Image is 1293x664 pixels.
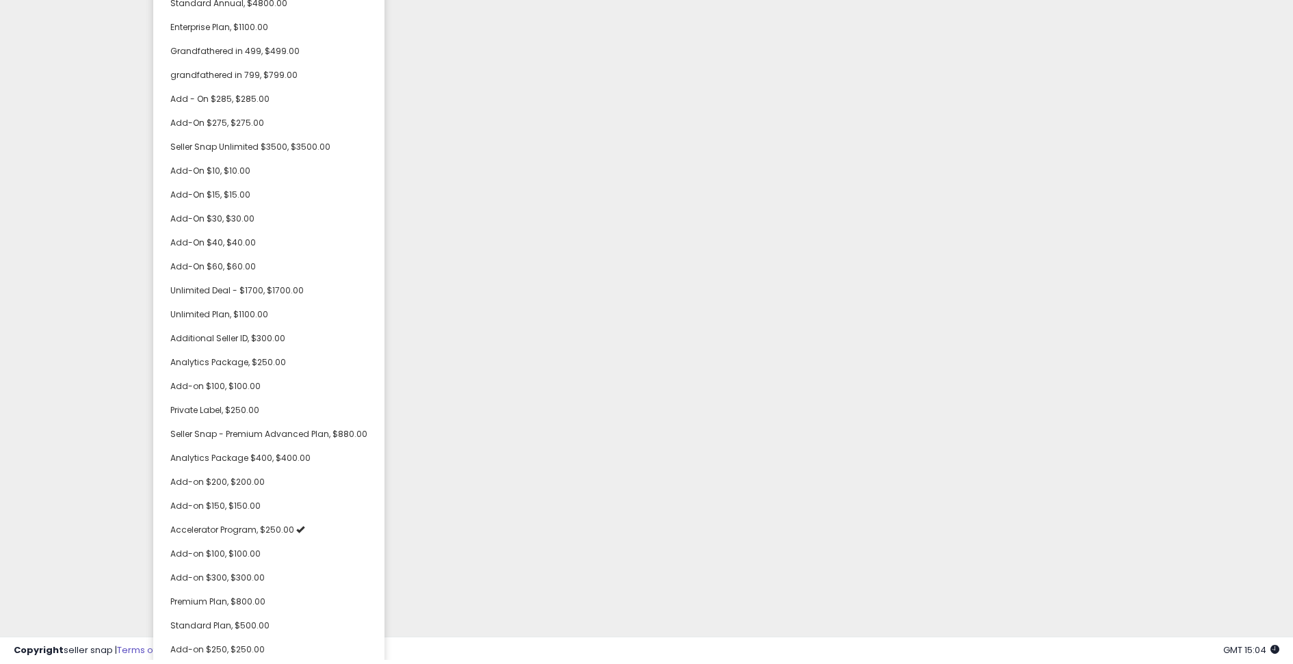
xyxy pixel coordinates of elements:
[117,643,175,656] a: Terms of Use
[170,21,268,33] span: Enterprise Plan, $1100.00
[170,308,268,320] span: Unlimited Plan, $1100.00
[170,428,367,440] span: Seller Snap - Premium Advanced Plan, $880.00
[170,380,261,392] span: Add-on $100, $100.00
[170,596,265,607] span: Premium Plan, $800.00
[170,524,294,535] span: Accelerator Program, $250.00
[170,261,256,272] span: Add-On $60, $60.00
[170,332,285,344] span: Additional Seller ID, $300.00
[14,643,64,656] strong: Copyright
[170,45,300,57] span: Grandfathered in 499, $499.00
[170,141,330,152] span: Seller Snap Unlimited $3500, $3500.00
[170,93,270,105] span: Add - On $285, $285.00
[170,356,286,368] span: Analytics Package, $250.00
[170,548,261,559] span: Add-on $100, $100.00
[170,213,254,224] span: Add-On $30, $30.00
[170,476,265,488] span: Add-on $200, $200.00
[170,165,250,176] span: Add-On $10, $10.00
[170,643,265,655] span: Add-on $250, $250.00
[14,644,237,657] div: seller snap | |
[170,452,311,464] span: Analytics Package $400, $400.00
[170,620,270,631] span: Standard Plan, $500.00
[170,189,250,200] span: Add-On $15, $15.00
[170,500,261,512] span: Add-on $150, $150.00
[170,284,304,296] span: Unlimited Deal - $1700, $1700.00
[170,237,256,248] span: Add-On $40, $40.00
[1223,643,1279,656] span: 2025-09-11 15:04 GMT
[170,69,298,81] span: grandfathered in 799, $799.00
[170,572,265,583] span: Add-on $300, $300.00
[170,404,259,416] span: Private Label, $250.00
[170,117,264,129] span: Add-On $275, $275.00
